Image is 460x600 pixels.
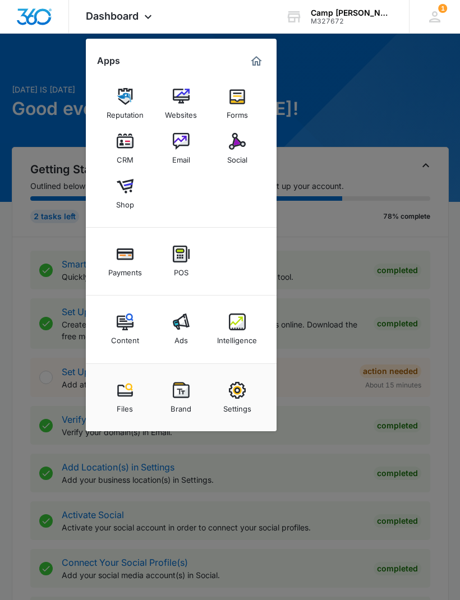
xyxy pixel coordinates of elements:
a: Reputation [104,82,146,125]
a: Intelligence [216,308,259,350]
div: Social [227,150,247,164]
span: 1 [438,4,447,13]
a: Websites [160,82,203,125]
a: Social [216,127,259,170]
div: Content [111,330,139,345]
div: notifications count [438,4,447,13]
div: Files [117,399,133,413]
div: Ads [174,330,188,345]
div: Intelligence [217,330,257,345]
div: CRM [117,150,134,164]
a: Marketing 360® Dashboard [247,52,265,70]
span: Dashboard [86,10,139,22]
div: Shop [116,195,134,209]
h2: Apps [97,56,120,66]
div: account name [311,8,393,17]
a: Ads [160,308,203,350]
a: Settings [216,376,259,419]
a: Payments [104,240,146,283]
div: Payments [108,262,142,277]
div: Brand [171,399,191,413]
a: Email [160,127,203,170]
a: CRM [104,127,146,170]
div: Websites [165,105,197,119]
div: Email [172,150,190,164]
div: POS [174,262,188,277]
a: POS [160,240,203,283]
div: Settings [223,399,251,413]
div: Forms [227,105,248,119]
div: account id [311,17,393,25]
a: Forms [216,82,259,125]
a: Files [104,376,146,419]
a: Brand [160,376,203,419]
a: Content [104,308,146,350]
a: Shop [104,172,146,215]
div: Reputation [107,105,144,119]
